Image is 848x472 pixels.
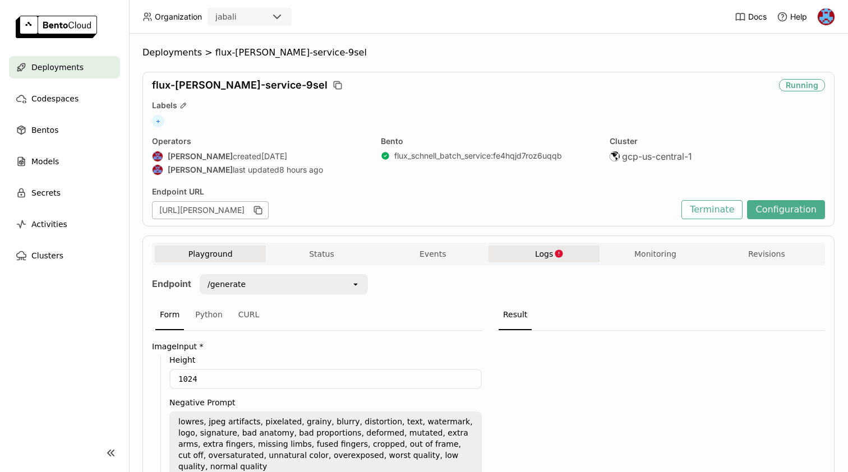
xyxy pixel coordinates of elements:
img: Jhonatan Oliveira [153,151,163,161]
a: Secrets [9,182,120,204]
span: Clusters [31,249,63,262]
a: Activities [9,213,120,235]
div: /generate [208,279,246,290]
span: Models [31,155,59,168]
div: last updated [152,164,367,175]
strong: Endpoint [152,278,191,289]
input: Selected /generate. [247,279,248,290]
span: flux-[PERSON_NAME]-service-9sel [152,79,328,91]
button: Terminate [681,200,743,219]
div: created [152,151,367,162]
div: Running [779,79,825,91]
button: Monitoring [600,246,711,262]
span: Deployments [142,47,202,58]
label: ImageInput * [152,342,482,351]
span: [DATE] [261,151,287,161]
div: Cluster [610,136,825,146]
span: Organization [155,12,202,22]
a: Docs [735,11,767,22]
img: Sasha Azad [818,8,835,25]
a: Deployments [9,56,120,78]
span: > [202,47,215,58]
a: flux_schnell_batch_service:fe4hqjd7roz6uqqb [394,151,562,161]
span: Bentos [31,123,58,137]
img: Jhonatan Oliveira [153,165,163,175]
div: CURL [234,300,264,330]
div: Endpoint URL [152,187,676,197]
input: Selected jabali. [238,12,239,23]
svg: open [351,280,360,289]
span: Deployments [31,61,84,74]
div: Bento [381,136,596,146]
span: Docs [748,12,767,22]
strong: [PERSON_NAME] [168,165,233,175]
strong: [PERSON_NAME] [168,151,233,161]
span: gcp-us-central-1 [622,151,692,162]
div: Operators [152,136,367,146]
span: + [152,115,164,127]
div: Help [777,11,807,22]
span: Secrets [31,186,61,200]
button: Playground [155,246,266,262]
span: 8 hours ago [279,165,323,175]
span: flux-[PERSON_NAME]-service-9sel [215,47,367,58]
span: Logs [535,249,553,259]
label: Height [169,355,482,364]
div: Form [155,300,184,330]
span: Help [790,12,807,22]
a: Codespaces [9,87,120,110]
nav: Breadcrumbs navigation [142,47,835,58]
a: Clusters [9,244,120,267]
span: Codespaces [31,92,79,105]
button: Revisions [711,246,822,262]
button: Events [377,246,488,262]
img: logo [16,16,97,38]
div: jabali [215,11,237,22]
a: Models [9,150,120,173]
button: Configuration [747,200,825,219]
div: Result [499,300,532,330]
label: Negative Prompt [169,398,482,407]
button: Status [266,246,377,262]
span: Activities [31,218,67,231]
div: Python [191,300,227,330]
a: Bentos [9,119,120,141]
div: Labels [152,100,825,110]
div: [URL][PERSON_NAME] [152,201,269,219]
